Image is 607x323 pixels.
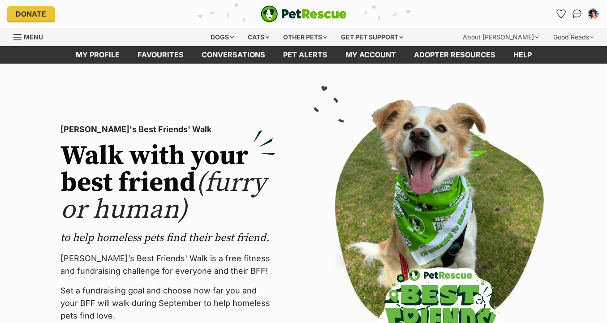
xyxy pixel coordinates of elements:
[60,231,276,245] p: to help homeless pets find their best friend.
[554,7,600,21] ul: Account quick links
[7,6,55,22] a: Donate
[570,7,584,21] a: Conversations
[335,28,409,46] div: Get pet support
[336,46,405,64] a: My account
[60,284,276,322] p: Set a fundraising goal and choose how far you and your BFF will walk during September to help hom...
[60,252,276,277] p: [PERSON_NAME]’s Best Friends' Walk is a free fitness and fundraising challenge for everyone and t...
[277,28,333,46] div: Other pets
[13,28,49,44] a: Menu
[60,123,276,136] p: [PERSON_NAME]'s Best Friends' Walk
[60,166,266,227] span: (furry or human)
[261,5,347,22] img: logo-e224e6f780fb5917bec1dbf3a21bbac754714ae5b6737aabdf751b685950b380.svg
[261,5,347,22] a: PetRescue
[554,7,568,21] a: Favourites
[241,28,276,46] div: Cats
[589,9,598,18] img: Vivienne Pham profile pic
[573,9,582,18] img: chat-41dd97257d64d25036548639549fe6c8038ab92f7586957e7f3b1b290dea8141.svg
[274,46,336,64] a: Pet alerts
[547,28,600,46] div: Good Reads
[504,46,541,64] a: Help
[129,46,193,64] a: Favourites
[193,46,274,64] a: conversations
[60,143,276,224] h2: Walk with your best friend
[204,28,240,46] div: Dogs
[586,7,600,21] button: My account
[24,33,43,41] span: Menu
[456,28,545,46] div: About [PERSON_NAME]
[405,46,504,64] a: Adopter resources
[67,46,129,64] a: My profile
